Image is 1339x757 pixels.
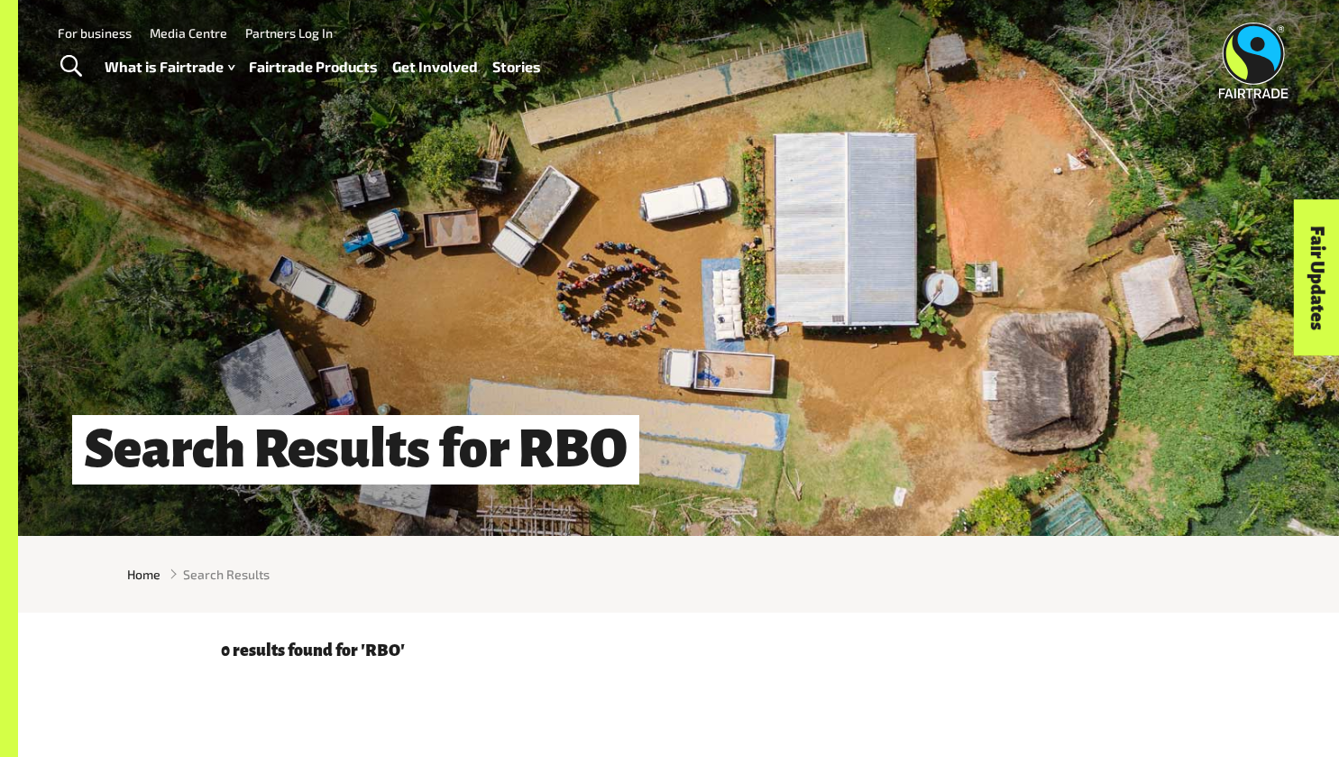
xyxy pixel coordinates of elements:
[183,565,270,584] span: Search Results
[58,25,132,41] a: For business
[1219,23,1289,98] img: Fairtrade Australia New Zealand logo
[72,415,639,485] h1: Search Results for RBO
[392,54,478,80] a: Get Involved
[105,54,234,80] a: What is Fairtrade
[49,44,93,89] a: Toggle Search
[150,25,227,41] a: Media Centre
[249,54,378,80] a: Fairtrade Products
[492,54,541,80] a: Stories
[127,565,160,584] a: Home
[245,25,333,41] a: Partners Log In
[221,642,1137,660] p: 0 results found for 'RBO'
